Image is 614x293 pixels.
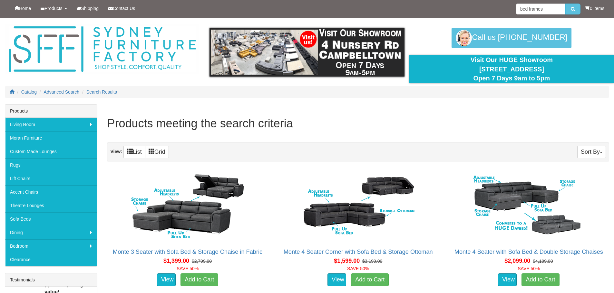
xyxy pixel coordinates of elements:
[504,258,530,264] span: $2,099.00
[577,146,606,158] button: Sort By
[5,158,97,172] a: Rugs
[585,5,604,12] li: 0 items
[44,6,62,11] span: Products
[521,273,559,286] a: Add to Cart
[10,0,36,16] a: Home
[123,146,145,158] a: List
[5,212,97,226] a: Sofa Beds
[5,185,97,199] a: Accent Chairs
[5,273,97,287] div: Testimonials
[533,259,553,264] del: $4,199.00
[5,239,97,253] a: Bedroom
[145,146,169,158] a: Grid
[5,24,199,74] img: Sydney Furniture Factory
[5,131,97,145] a: Moran Furniture
[86,89,117,95] a: Search Results
[113,6,135,11] span: Contact Us
[327,273,346,286] a: View
[44,89,80,95] a: Advanced Search
[414,55,609,83] div: Visit Our HUGE Showroom [STREET_ADDRESS] Open 7 Days 9am to 5pm
[21,89,37,95] a: Catalog
[5,172,97,185] a: Lift Chairs
[5,145,97,158] a: Custom Made Lounges
[36,0,72,16] a: Products
[362,259,382,264] del: $3,199.00
[518,266,540,271] font: SAVE 50%
[103,0,140,16] a: Contact Us
[180,273,218,286] a: Add to Cart
[163,258,189,264] span: $1,399.00
[5,118,97,131] a: Living Room
[300,171,416,242] img: Monte 4 Seater Corner with Sofa Bed & Storage Ottoman
[72,0,104,16] a: Shipping
[113,249,262,255] a: Monte 3 Seater with Sofa Bed & Storage Chaise in Fabric
[334,258,360,264] span: $1,599.00
[157,273,176,286] a: View
[5,226,97,239] a: Dining
[347,266,369,271] font: SAVE 50%
[210,28,404,77] img: showroom.gif
[192,259,212,264] del: $2,799.00
[284,249,433,255] a: Monte 4 Seater Corner with Sofa Bed & Storage Ottoman
[81,6,99,11] span: Shipping
[516,4,565,14] input: Site search
[471,171,587,242] img: Monte 4 Seater with Sofa Bed & Double Storage Chaises
[130,171,246,242] img: Monte 3 Seater with Sofa Bed & Storage Chaise in Fabric
[107,117,609,130] h1: Products meeting the search criteria
[5,199,97,212] a: Theatre Lounges
[110,149,122,154] strong: View:
[5,253,97,266] a: Clearance
[177,266,199,271] font: SAVE 50%
[454,249,603,255] a: Monte 4 Seater with Sofa Bed & Double Storage Chaises
[351,273,389,286] a: Add to Cart
[5,105,97,118] div: Products
[498,273,517,286] a: View
[19,6,31,11] span: Home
